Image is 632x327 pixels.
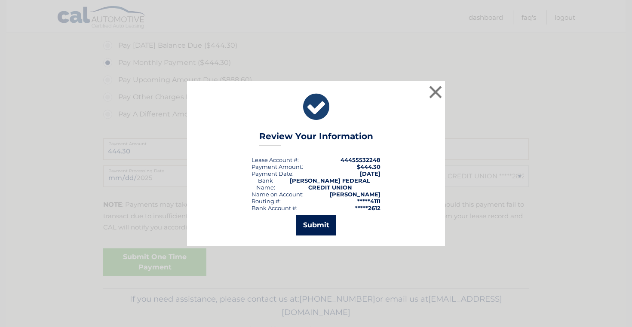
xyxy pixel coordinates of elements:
div: Lease Account #: [252,156,299,163]
strong: [PERSON_NAME] [330,191,380,198]
div: Bank Name: [252,177,280,191]
button: Submit [296,215,336,235]
strong: 44455532248 [341,156,380,163]
span: [DATE] [360,170,380,177]
div: Routing #: [252,198,281,205]
div: Payment Amount: [252,163,303,170]
button: × [427,83,444,101]
h3: Review Your Information [259,131,373,146]
div: Bank Account #: [252,205,298,211]
div: : [252,170,294,177]
div: Name on Account: [252,191,304,198]
span: Payment Date [252,170,292,177]
strong: [PERSON_NAME] FEDERAL CREDIT UNION [290,177,370,191]
span: $444.30 [357,163,380,170]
